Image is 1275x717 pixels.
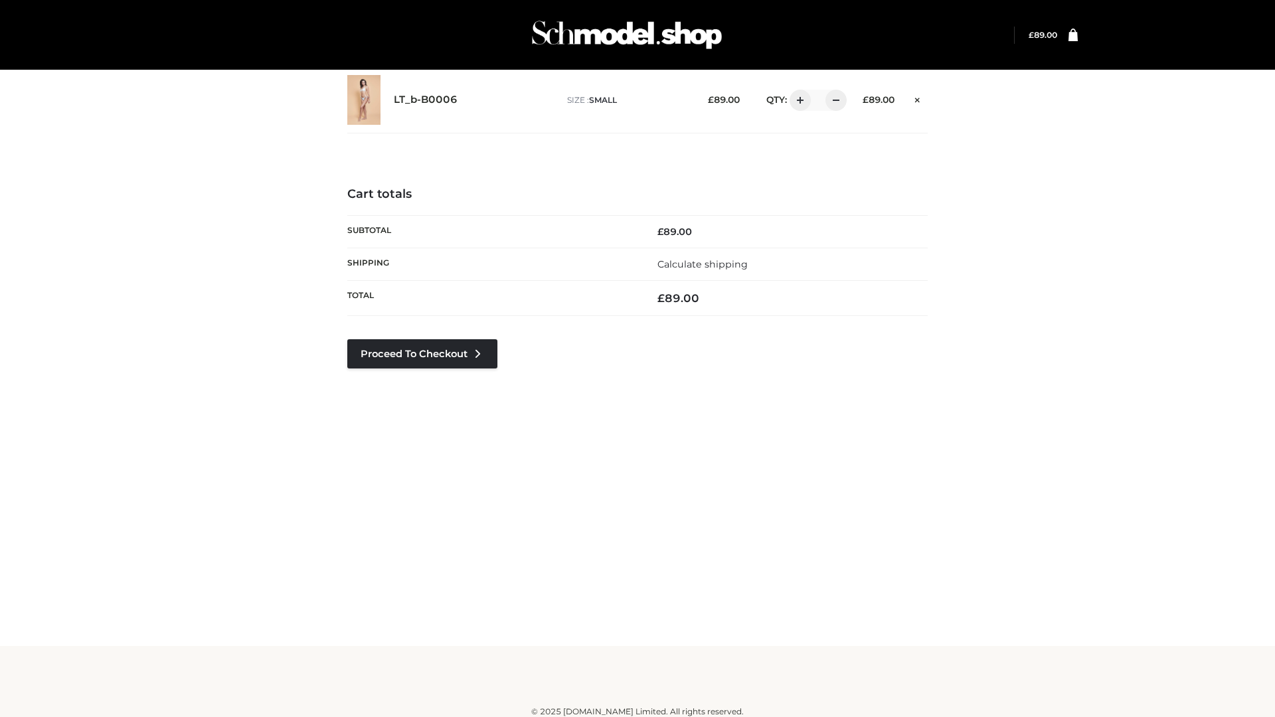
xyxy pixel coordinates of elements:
span: £ [1029,30,1034,40]
bdi: 89.00 [1029,30,1057,40]
a: Remove this item [908,90,928,107]
span: SMALL [589,95,617,105]
bdi: 89.00 [708,94,740,105]
th: Subtotal [347,215,637,248]
span: £ [657,226,663,238]
bdi: 89.00 [863,94,894,105]
p: size : [567,94,687,106]
span: £ [863,94,869,105]
th: Total [347,281,637,316]
bdi: 89.00 [657,291,699,305]
div: QTY: [753,90,842,111]
span: £ [657,291,665,305]
h4: Cart totals [347,187,928,202]
img: Schmodel Admin 964 [527,9,726,61]
bdi: 89.00 [657,226,692,238]
img: LT_b-B0006 - SMALL [347,75,381,125]
a: Calculate shipping [657,258,748,270]
a: £89.00 [1029,30,1057,40]
span: £ [708,94,714,105]
th: Shipping [347,248,637,280]
a: LT_b-B0006 [394,94,458,106]
a: Proceed to Checkout [347,339,497,368]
